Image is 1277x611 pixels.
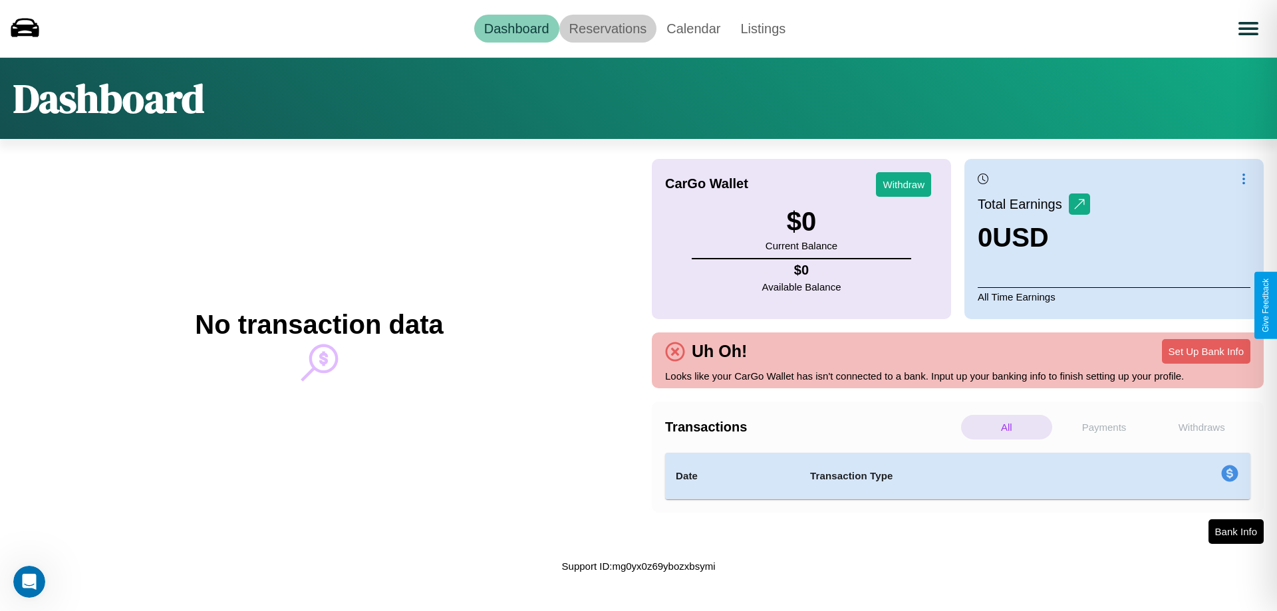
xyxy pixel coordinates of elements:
p: Payments [1059,415,1150,439]
div: Give Feedback [1261,279,1270,332]
h4: Transaction Type [810,468,1112,484]
h1: Dashboard [13,71,204,126]
p: All [961,415,1052,439]
h4: $ 0 [762,263,841,278]
iframe: Intercom live chat [13,566,45,598]
a: Reservations [559,15,657,43]
h4: Uh Oh! [685,342,754,361]
p: Withdraws [1156,415,1247,439]
h4: Transactions [665,420,958,435]
h4: CarGo Wallet [665,176,748,191]
a: Calendar [656,15,730,43]
p: Support ID: mg0yx0z69ybozxbsymi [562,557,716,575]
button: Set Up Bank Info [1162,339,1250,364]
a: Listings [730,15,795,43]
p: Looks like your CarGo Wallet has isn't connected to a bank. Input up your banking info to finish ... [665,367,1250,385]
button: Open menu [1230,10,1267,47]
table: simple table [665,453,1250,499]
button: Withdraw [876,172,931,197]
h3: 0 USD [978,223,1090,253]
button: Bank Info [1208,519,1264,544]
p: Total Earnings [978,192,1069,216]
h2: No transaction data [195,310,443,340]
a: Dashboard [474,15,559,43]
p: Available Balance [762,278,841,296]
p: All Time Earnings [978,287,1250,306]
p: Current Balance [766,237,837,255]
h3: $ 0 [766,207,837,237]
h4: Date [676,468,789,484]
